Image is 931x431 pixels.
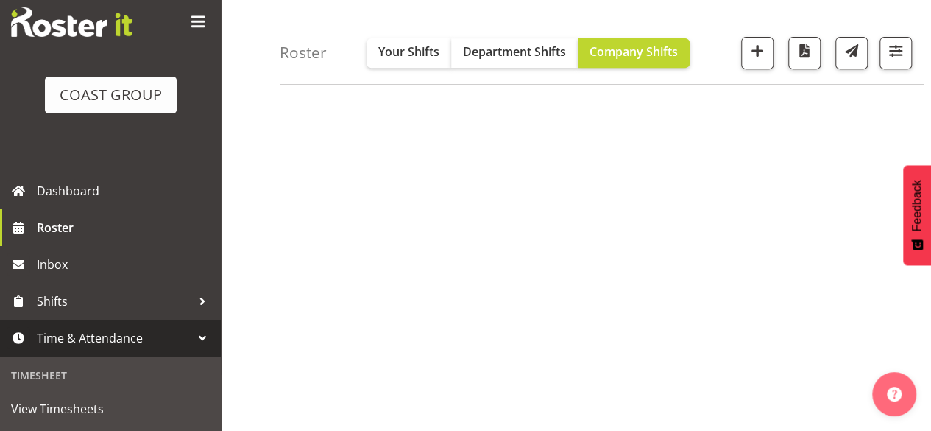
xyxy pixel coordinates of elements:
[879,37,912,69] button: Filter Shifts
[11,7,132,37] img: Rosterit website logo
[910,180,924,231] span: Feedback
[367,38,451,68] button: Your Shifts
[741,37,774,69] button: Add a new shift
[788,37,821,69] button: Download a PDF of the roster according to the set date range.
[60,84,162,106] div: COAST GROUP
[835,37,868,69] button: Send a list of all shifts for the selected filtered period to all rostered employees.
[378,43,439,60] span: Your Shifts
[903,165,931,265] button: Feedback - Show survey
[280,44,327,61] h4: Roster
[451,38,578,68] button: Department Shifts
[4,390,217,427] a: View Timesheets
[37,327,191,349] span: Time & Attendance
[37,217,213,239] span: Roster
[37,180,213,202] span: Dashboard
[578,38,690,68] button: Company Shifts
[37,253,213,276] span: Inbox
[887,387,902,402] img: help-xxl-2.png
[11,398,210,420] span: View Timesheets
[4,360,217,390] div: Timesheet
[590,43,678,60] span: Company Shifts
[37,290,191,312] span: Shifts
[463,43,566,60] span: Department Shifts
